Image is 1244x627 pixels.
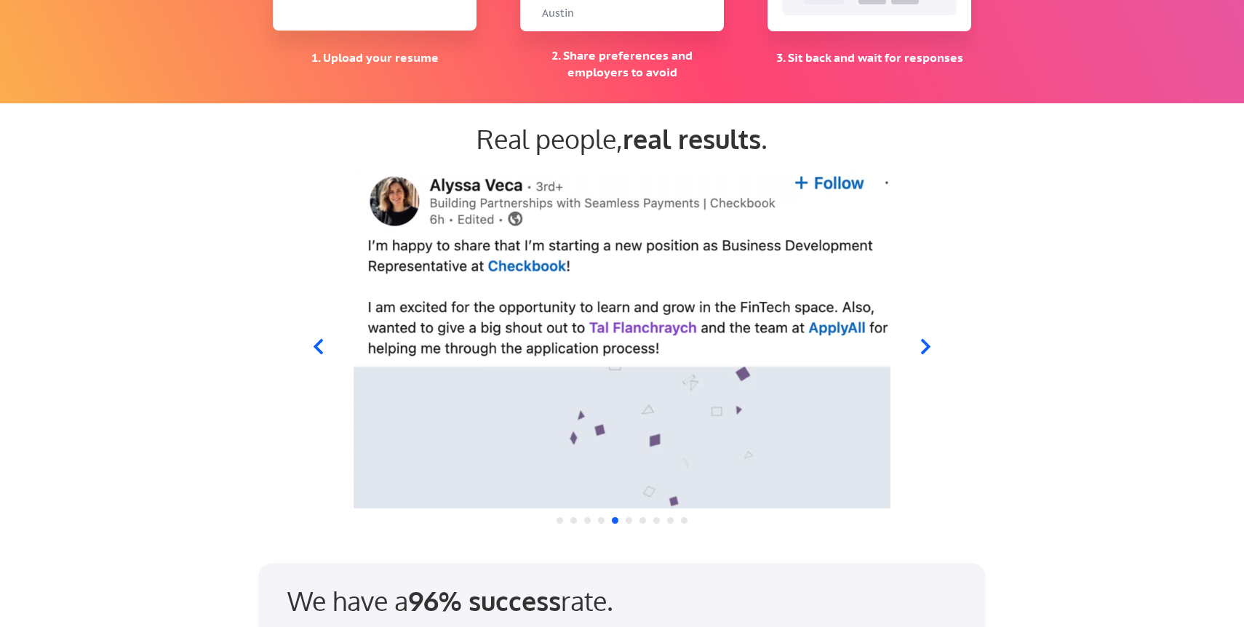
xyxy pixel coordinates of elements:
div: 1. Upload your resume [273,49,477,65]
div: 3. Sit back and wait for responses [767,49,971,65]
strong: real results [623,122,761,155]
div: 2. Share preferences and employers to avoid [520,47,724,80]
div: Austin [542,7,615,21]
div: We have a rate. [287,585,709,616]
strong: 96% success [408,584,561,617]
div: Real people, . [273,123,971,154]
